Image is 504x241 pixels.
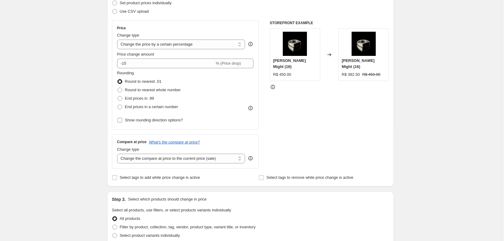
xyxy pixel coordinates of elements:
[270,21,389,25] h6: STOREFRONT EXAMPLE
[247,155,254,161] div: help
[125,88,181,92] span: Round to nearest whole number
[362,72,380,78] strike: R$ 450.00
[117,140,147,144] h3: Compare at price
[117,147,139,152] span: Change type
[120,216,140,221] span: All products
[283,32,307,56] img: Anel_de_Prata_Might_Old_Siller_5_80x.png
[342,58,375,69] span: [PERSON_NAME] Might (16)
[125,79,161,84] span: Round to nearest .01
[117,71,134,75] span: Rounding
[117,52,154,56] span: Price change amount
[112,208,231,212] span: Select all products, use filters, or select products variants individually
[216,61,241,66] span: % (Price drop)
[120,9,149,14] span: Use CSV upload
[120,233,180,238] span: Select product variants individually
[128,196,206,202] p: Select which products should change in price
[149,140,200,144] button: What's the compare at price?
[117,59,215,68] input: -15
[117,33,139,37] span: Change type
[342,72,360,78] div: R$ 382.50
[112,196,126,202] h2: Step 3.
[266,175,353,180] span: Select tags to remove while price change is active
[120,225,256,229] span: Filter by product, collection, tag, vendor, product type, variant title, or inventory
[352,32,376,56] img: Anel_de_Prata_Might_Old_Siller_5_80x.png
[120,175,200,180] span: Select tags to add while price change is active
[273,72,291,78] div: R$ 450.00
[125,104,178,109] span: End prices in a certain number
[125,118,183,122] span: Show rounding direction options?
[120,1,172,5] span: Set product prices individually
[247,41,254,47] div: help
[273,58,306,69] span: [PERSON_NAME] Might (16)
[125,96,154,101] span: End prices in .99
[117,26,126,31] h3: Price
